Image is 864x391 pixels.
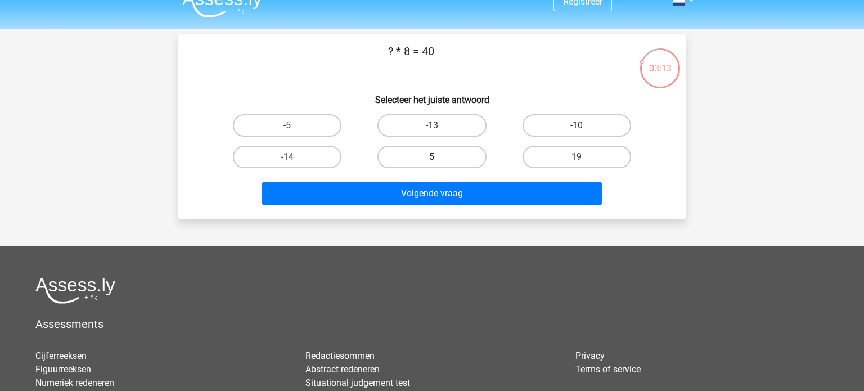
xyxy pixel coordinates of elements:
img: Assessly logo [35,277,115,304]
a: Abstract redeneren [305,364,380,375]
label: 19 [523,146,631,168]
label: -5 [233,114,341,137]
a: Terms of service [575,364,641,375]
p: ? * 8 = 40 [196,43,625,77]
a: Situational judgement test [305,377,410,388]
h5: Assessments [35,317,829,331]
a: Numeriek redeneren [35,377,114,388]
h6: Selecteer het juiste antwoord [196,86,668,105]
div: 03:13 [639,47,681,75]
button: Volgende vraag [262,182,602,205]
a: Privacy [575,350,605,361]
label: -14 [233,146,341,168]
label: -10 [523,114,631,137]
a: Figuurreeksen [35,364,91,375]
a: Redactiesommen [305,350,375,361]
label: -13 [377,114,486,137]
label: 5 [377,146,486,168]
a: Cijferreeksen [35,350,87,361]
